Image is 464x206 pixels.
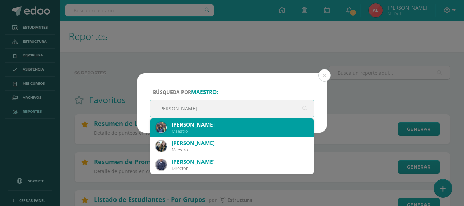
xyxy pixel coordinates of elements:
[172,128,308,134] div: Maestro
[172,121,308,128] div: [PERSON_NAME]
[156,122,167,133] img: 97de3abe636775f55b96517d7f939dce.png
[172,158,308,165] div: [PERSON_NAME]
[172,165,308,171] div: Director
[172,140,308,147] div: [PERSON_NAME]
[156,141,167,152] img: ab28650470f0b57cd31dd7e6cf45ec32.png
[172,147,308,153] div: Maestro
[150,100,314,117] input: ej. Nicholas Alekzander, etc.
[191,88,218,96] strong: maestro:
[153,89,218,95] span: Búsqueda por
[318,69,331,82] button: Close (Esc)
[156,159,167,170] img: fe81f3179430bd6fc748c014a438e947.png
